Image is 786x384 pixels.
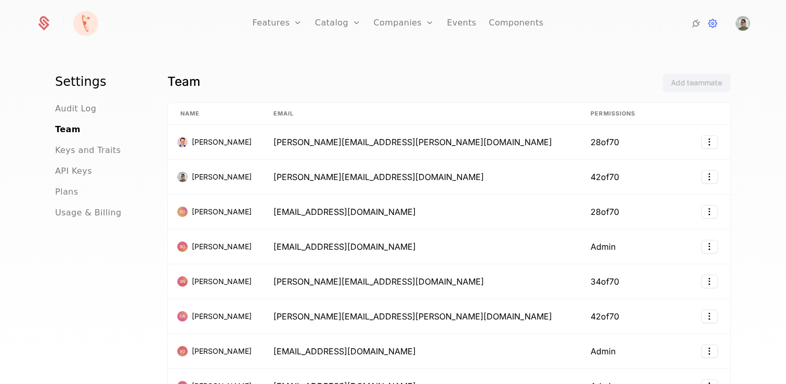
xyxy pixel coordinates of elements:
img: Dalibor Dasic [177,207,188,217]
span: 28 of 70 [591,137,619,147]
span: [EMAIL_ADDRESS][DOMAIN_NAME] [273,207,416,217]
th: Name [168,103,261,125]
span: [PERSON_NAME] [192,172,252,182]
img: Danilo Andjelic [177,311,188,322]
span: Admin [591,346,615,356]
span: 28 of 70 [591,207,619,217]
span: [EMAIL_ADDRESS][DOMAIN_NAME] [273,346,416,356]
span: 42 of 70 [591,172,619,182]
img: Jelena Obrenovic [736,16,750,31]
span: [PERSON_NAME] [192,311,252,322]
a: Keys and Traits [55,144,121,157]
span: [PERSON_NAME] [192,207,252,217]
th: Email [261,103,579,125]
span: [EMAIL_ADDRESS][DOMAIN_NAME] [273,241,416,252]
span: [PERSON_NAME] [192,137,252,147]
img: Stefan Nesic [177,276,188,287]
img: Branislav Djeric [177,241,188,252]
button: Select action [701,205,718,219]
a: Integrations [690,17,702,30]
span: [PERSON_NAME][EMAIL_ADDRESS][PERSON_NAME][DOMAIN_NAME] [273,137,552,147]
span: 42 of 70 [591,311,619,322]
a: API Keys [55,165,92,177]
span: Admin [591,241,615,252]
span: [PERSON_NAME] [192,276,252,287]
span: 34 of 70 [591,276,619,287]
img: Jay Holley [177,137,188,147]
span: [PERSON_NAME][EMAIL_ADDRESS][DOMAIN_NAME] [273,276,484,287]
a: Plans [55,186,78,198]
img: Vasilije Dolic [177,346,188,356]
img: Florence [73,11,98,36]
span: [PERSON_NAME] [192,346,252,356]
h1: Team [167,73,654,90]
button: Open user button [736,16,750,31]
button: Select action [701,135,718,149]
button: Select action [701,344,718,358]
button: Select action [701,275,718,288]
button: Add teammate [662,73,731,92]
span: [PERSON_NAME][EMAIL_ADDRESS][DOMAIN_NAME] [273,172,484,182]
button: Select action [701,170,718,184]
a: Audit Log [55,103,96,115]
a: Team [55,123,81,136]
span: [PERSON_NAME] [192,241,252,252]
button: Select action [701,240,718,253]
a: Settings [706,17,719,30]
div: Add teammate [671,78,722,88]
th: Permissions [578,103,687,125]
img: Jelena Obrenovic [177,172,188,182]
h1: Settings [55,73,142,90]
a: Usage & Billing [55,207,122,219]
span: [PERSON_NAME][EMAIL_ADDRESS][PERSON_NAME][DOMAIN_NAME] [273,311,552,322]
button: Select action [701,310,718,323]
nav: Main [55,73,142,219]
